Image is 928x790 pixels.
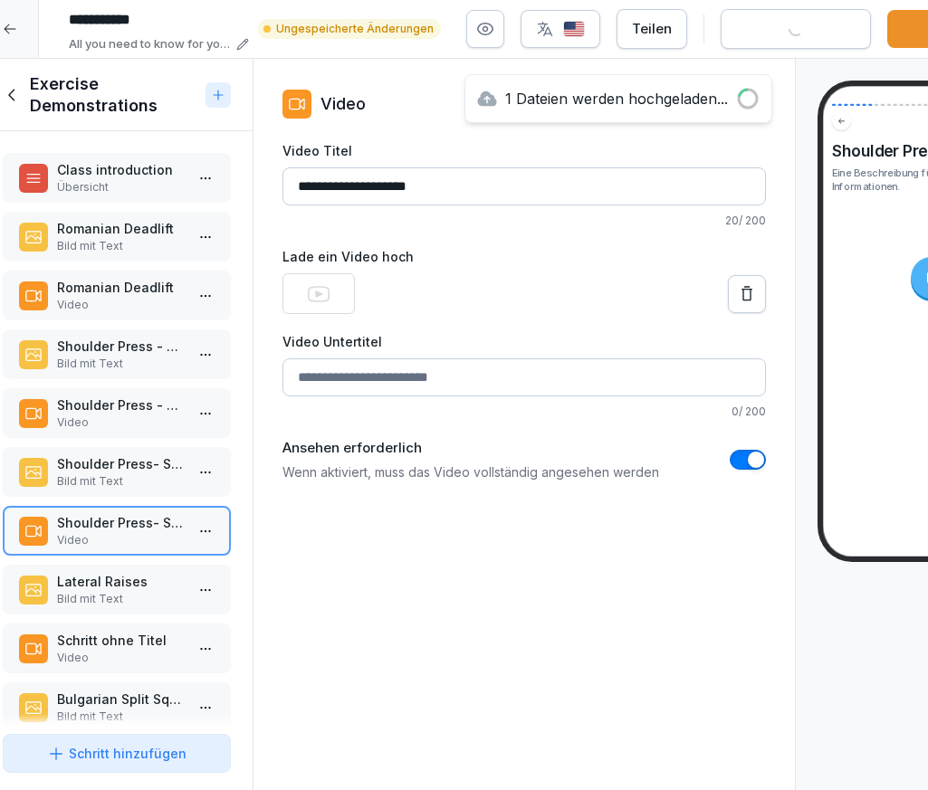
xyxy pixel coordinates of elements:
[57,395,184,414] p: Shoulder Press - Front
[30,73,198,117] h1: Exercise Demonstrations
[57,356,184,372] p: Bild mit Text
[563,21,585,38] img: us.svg
[57,179,184,195] p: Übersicht
[57,650,184,666] p: Video
[57,631,184,650] p: Schritt ohne Titel
[57,414,184,431] p: Video
[3,153,231,203] div: Class introductionÜbersicht
[57,337,184,356] p: Shoulder Press - Front
[282,141,766,160] label: Video Titel
[57,278,184,297] p: Romanian Deadlift
[57,690,184,709] p: Bulgarian Split Squats
[3,682,231,732] div: Bulgarian Split SquatsBild mit Text
[57,709,184,725] p: Bild mit Text
[57,297,184,313] p: Video
[632,19,672,39] div: Teilen
[282,462,659,481] p: Wenn aktiviert, muss das Video vollständig angesehen werden
[3,329,231,379] div: Shoulder Press - FrontBild mit Text
[282,332,766,351] label: Video Untertitel
[3,447,231,497] div: Shoulder Press- SideBild mit Text
[69,35,231,53] p: All you need to know for your tryout
[3,388,231,438] div: Shoulder Press - FrontVideo
[282,438,659,459] label: Ansehen erforderlich
[57,572,184,591] p: Lateral Raises
[3,565,231,614] div: Lateral RaisesBild mit Text
[47,744,187,763] div: Schritt hinzufügen
[57,591,184,607] p: Bild mit Text
[57,238,184,254] p: Bild mit Text
[57,454,184,473] p: Shoulder Press- Side
[282,247,766,266] label: Lade ein Video hoch
[3,271,231,320] div: Romanian DeadliftVideo
[3,506,231,556] div: Shoulder Press- SideVideo
[57,532,184,548] p: Video
[282,404,766,420] p: 0 / 200
[57,473,184,490] p: Bild mit Text
[505,88,728,109] p: 1 Dateien werden hochgeladen...
[3,212,231,262] div: Romanian DeadliftBild mit Text
[276,21,434,37] p: Ungespeicherte Änderungen
[57,513,184,532] p: Shoulder Press- Side
[3,734,231,773] button: Schritt hinzufügen
[57,160,184,179] p: Class introduction
[617,9,687,49] button: Teilen
[282,213,766,229] p: 20 / 200
[57,219,184,238] p: Romanian Deadlift
[320,91,366,116] p: Video
[3,623,231,673] div: Schritt ohne TitelVideo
